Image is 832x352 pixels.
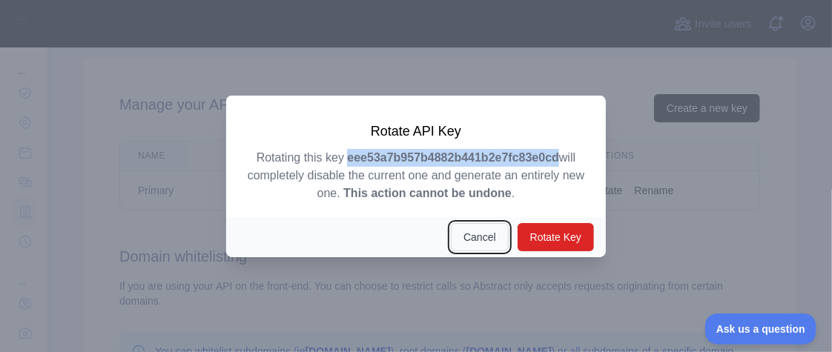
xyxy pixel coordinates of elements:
button: Cancel [451,223,509,251]
p: Rotating this key will completely disable the current one and generate an entirely new one. . [244,149,588,202]
h3: Rotate API Key [244,122,588,140]
strong: This action cannot be undone [343,187,512,199]
strong: eee53a7b957b4882b441b2e7fc83e0cd [347,151,559,164]
button: Rotate Key [518,223,594,251]
iframe: Toggle Customer Support [705,313,817,345]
